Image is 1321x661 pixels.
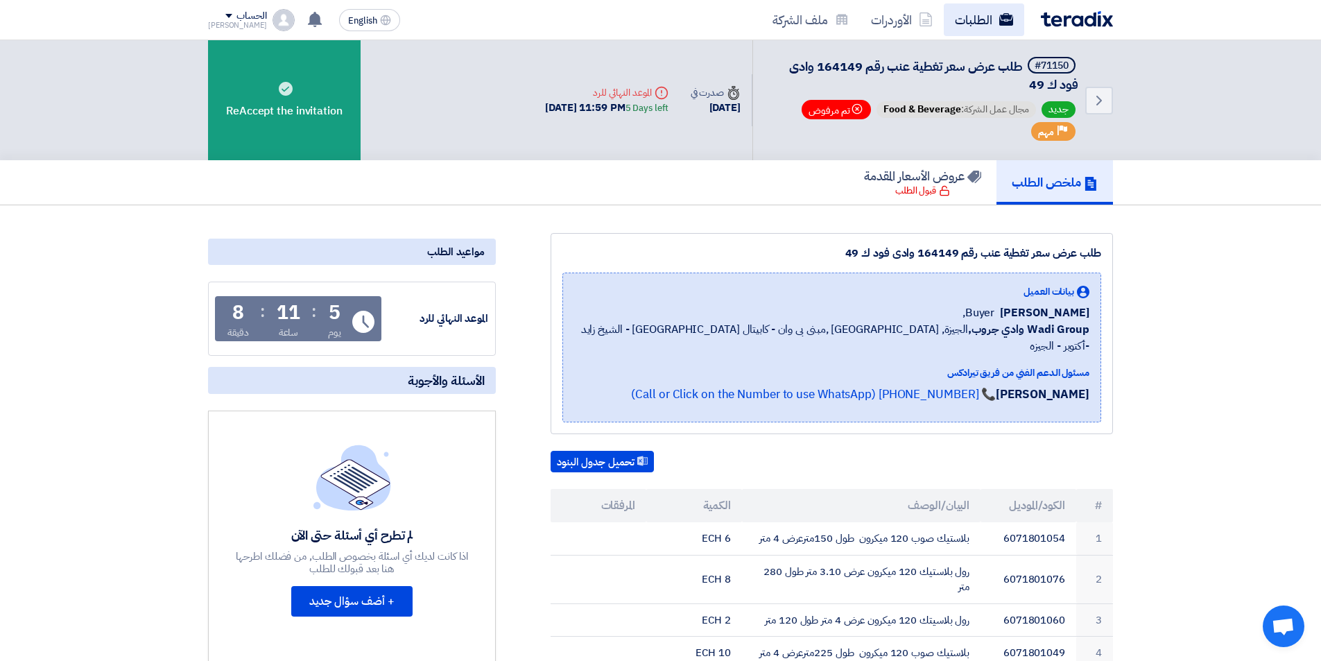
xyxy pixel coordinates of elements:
[574,366,1089,380] div: مسئول الدعم الفني من فريق تيرادكس
[742,555,981,603] td: رول بلاستيك 120 ميكرون عرض 3.10 متر طول 280 متر
[1076,555,1113,603] td: 2
[574,321,1089,354] span: الجيزة, [GEOGRAPHIC_DATA] ,مبنى بى وان - كابيتال [GEOGRAPHIC_DATA] - الشيخ زايد -أكتوبر - الجيزه
[348,16,377,26] span: English
[742,489,981,522] th: البيان/الوصف
[968,321,1089,338] b: Wadi Group وادي جروب,
[227,325,249,340] div: دقيقة
[208,239,496,265] div: مواعيد الطلب
[691,85,741,100] div: صدرت في
[279,325,299,340] div: ساعة
[384,311,488,327] div: الموعد النهائي للرد
[1024,284,1074,299] span: بيانات العميل
[996,386,1089,403] strong: [PERSON_NAME]
[944,3,1024,36] a: الطلبات
[625,101,668,115] div: 5 Days left
[551,489,646,522] th: المرفقات
[313,445,391,510] img: empty_state_list.svg
[1076,603,1113,637] td: 3
[646,603,742,637] td: 2 ECH
[273,9,295,31] img: profile_test.png
[981,603,1076,637] td: 6071801060
[849,160,996,205] a: عروض الأسعار المقدمة قبول الطلب
[339,9,400,31] button: English
[742,522,981,555] td: بلاستيك صوب 120 ميكرون طول 150مترعرض 4 متر
[962,304,994,321] span: Buyer,
[234,550,470,575] div: اذا كانت لديك أي اسئلة بخصوص الطلب, من فضلك اطرحها هنا بعد قبولك للطلب
[877,101,1036,118] span: مجال عمل الشركة:
[208,22,267,29] div: [PERSON_NAME]
[996,160,1113,205] a: ملخص الطلب
[545,85,668,100] div: الموعد النهائي للرد
[277,303,300,323] div: 11
[1041,11,1113,27] img: Teradix logo
[1263,606,1304,647] a: Open chat
[802,100,871,119] span: تم مرفوض
[1076,489,1113,522] th: #
[761,3,860,36] a: ملف الشركة
[860,3,944,36] a: الأوردرات
[770,57,1078,93] h5: طلب عرض سعر تغطية عنب رقم 164149 وادى فود ك 49
[562,245,1101,261] div: طلب عرض سعر تغطية عنب رقم 164149 وادى فود ك 49
[291,586,413,617] button: + أضف سؤال جديد
[329,303,340,323] div: 5
[646,555,742,603] td: 8 ECH
[1000,304,1089,321] span: [PERSON_NAME]
[981,555,1076,603] td: 6071801076
[1042,101,1076,118] span: جديد
[551,451,654,473] button: تحميل جدول البنود
[328,325,341,340] div: يوم
[981,522,1076,555] td: 6071801054
[691,100,741,116] div: [DATE]
[646,489,742,522] th: الكمية
[883,102,961,117] span: Food & Beverage
[981,489,1076,522] th: الكود/الموديل
[646,522,742,555] td: 6 ECH
[1076,522,1113,555] td: 1
[545,100,668,116] div: [DATE] 11:59 PM
[311,299,316,324] div: :
[260,299,265,324] div: :
[1038,126,1054,139] span: مهم
[742,603,981,637] td: رول بلاسيتك 120 ميكرون عرض 4 متر طول 120 متر
[208,40,361,160] div: ReAccept the invitation
[864,168,981,184] h5: عروض الأسعار المقدمة
[895,184,950,198] div: قبول الطلب
[1012,174,1098,190] h5: ملخص الطلب
[232,303,244,323] div: 8
[234,527,470,543] div: لم تطرح أي أسئلة حتى الآن
[789,57,1078,94] span: طلب عرض سعر تغطية عنب رقم 164149 وادى فود ك 49
[236,10,266,22] div: الحساب
[408,372,485,388] span: الأسئلة والأجوبة
[1035,61,1069,71] div: #71150
[631,386,996,403] a: 📞 [PHONE_NUMBER] (Call or Click on the Number to use WhatsApp)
